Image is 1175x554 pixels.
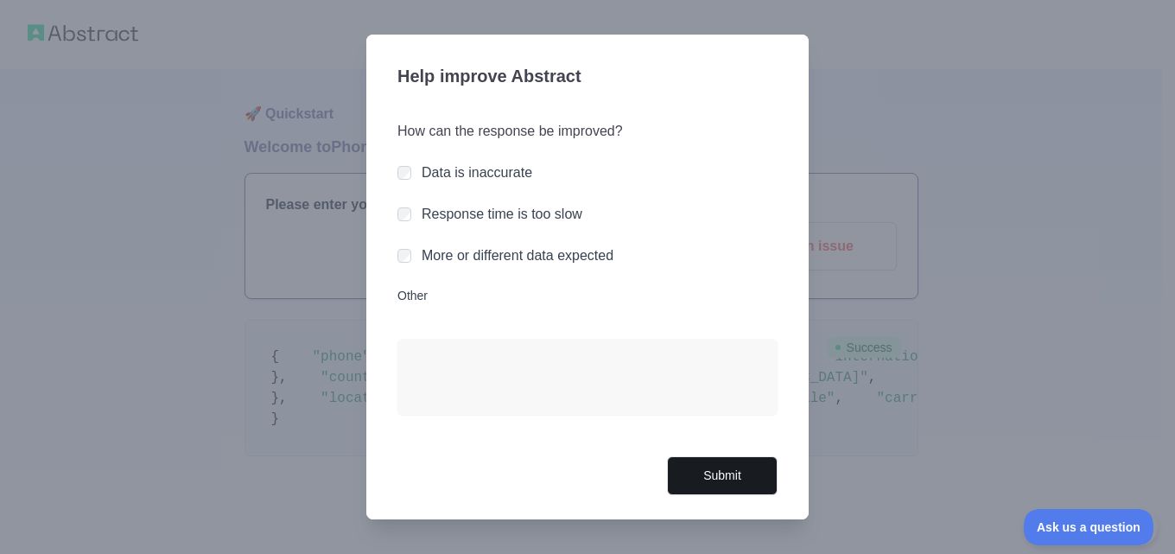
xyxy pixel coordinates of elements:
[1024,509,1158,545] iframe: Toggle Customer Support
[397,121,778,142] h3: How can the response be improved?
[422,248,613,263] label: More or different data expected
[397,55,778,100] h3: Help improve Abstract
[667,456,778,495] button: Submit
[422,165,532,180] label: Data is inaccurate
[397,287,778,304] label: Other
[422,207,582,221] label: Response time is too slow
